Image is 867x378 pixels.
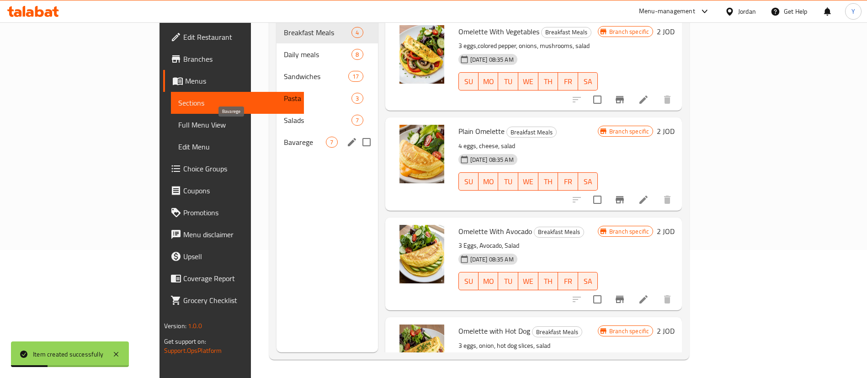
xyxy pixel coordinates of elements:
[326,138,337,147] span: 7
[164,345,222,357] a: Support.OpsPlatform
[609,189,631,211] button: Branch-specific-item
[351,93,363,104] div: items
[738,6,756,16] div: Jordan
[518,172,538,191] button: WE
[171,92,304,114] a: Sections
[284,49,352,60] span: Daily meals
[498,272,518,290] button: TU
[639,6,695,17] div: Menu-management
[458,124,505,138] span: Plain Omelette
[582,75,595,88] span: SA
[522,275,535,288] span: WE
[467,155,517,164] span: [DATE] 08:35 AM
[183,207,297,218] span: Promotions
[657,325,675,337] h6: 2 JOD
[582,275,595,288] span: SA
[277,109,378,131] div: Salads7
[638,94,649,105] a: Edit menu item
[562,75,574,88] span: FR
[277,18,378,157] nav: Menu sections
[542,275,555,288] span: TH
[183,53,297,64] span: Branches
[178,97,297,108] span: Sections
[458,72,479,91] button: SU
[348,71,363,82] div: items
[277,131,378,153] div: Bavarege7edit
[562,175,574,188] span: FR
[502,275,515,288] span: TU
[657,225,675,238] h6: 2 JOD
[277,21,378,43] div: Breakfast Meals4
[656,189,678,211] button: delete
[534,227,584,237] span: Breakfast Meals
[163,48,304,70] a: Branches
[458,140,598,152] p: 4 eggs, cheese, salad
[609,288,631,310] button: Branch-specific-item
[638,194,649,205] a: Edit menu item
[562,275,574,288] span: FR
[522,175,535,188] span: WE
[538,72,558,91] button: TH
[458,240,598,251] p: 3 Eggs, Avocado, Salad
[164,320,186,332] span: Version:
[578,272,598,290] button: SA
[33,349,103,359] div: Item created successfully
[656,288,678,310] button: delete
[183,251,297,262] span: Upsell
[578,172,598,191] button: SA
[393,25,451,84] img: Omelette With Vegetables
[467,55,517,64] span: [DATE] 08:35 AM
[164,335,206,347] span: Get support on:
[163,245,304,267] a: Upsell
[542,27,591,37] span: Breakfast Meals
[163,267,304,289] a: Coverage Report
[463,75,475,88] span: SU
[171,114,304,136] a: Full Menu View
[163,26,304,48] a: Edit Restaurant
[277,43,378,65] div: Daily meals8
[479,172,499,191] button: MO
[482,175,495,188] span: MO
[458,340,598,351] p: 3 eggs, onion, hot dog slices, salad
[588,90,607,109] span: Select to update
[349,72,362,81] span: 17
[851,6,855,16] span: Y
[171,136,304,158] a: Edit Menu
[393,225,451,283] img: Omelette With Avocado
[351,115,363,126] div: items
[458,40,598,52] p: 3 eggs,colored pepper, onions, mushrooms, salad
[163,202,304,224] a: Promotions
[284,71,349,82] span: Sandwiches
[326,137,337,148] div: items
[606,227,653,236] span: Branch specific
[458,172,479,191] button: SU
[656,89,678,111] button: delete
[352,94,362,103] span: 3
[479,272,499,290] button: MO
[178,119,297,130] span: Full Menu View
[482,275,495,288] span: MO
[284,93,352,104] div: Pasta
[506,127,557,138] div: Breakfast Meals
[163,289,304,311] a: Grocery Checklist
[498,72,518,91] button: TU
[183,273,297,284] span: Coverage Report
[498,172,518,191] button: TU
[163,70,304,92] a: Menus
[534,227,584,238] div: Breakfast Meals
[538,272,558,290] button: TH
[522,75,535,88] span: WE
[178,141,297,152] span: Edit Menu
[507,127,556,138] span: Breakfast Meals
[183,295,297,306] span: Grocery Checklist
[657,25,675,38] h6: 2 JOD
[479,72,499,91] button: MO
[284,115,352,126] span: Salads
[183,229,297,240] span: Menu disclaimer
[606,127,653,136] span: Branch specific
[458,272,479,290] button: SU
[502,175,515,188] span: TU
[458,25,539,38] span: Omelette With Vegetables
